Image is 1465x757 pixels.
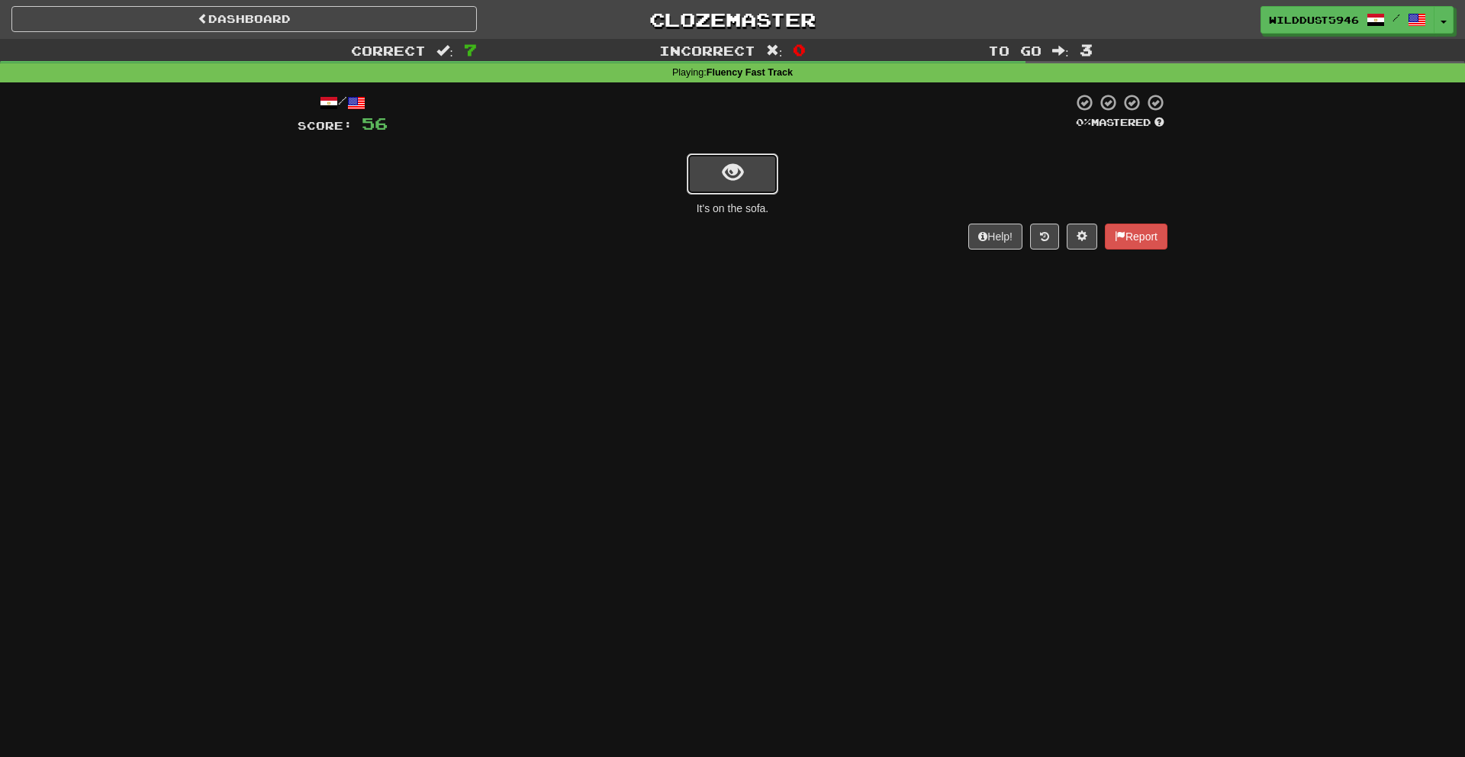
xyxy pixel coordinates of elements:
[500,6,965,33] a: Clozemaster
[1105,224,1167,250] button: Report
[766,44,783,57] span: :
[1076,116,1091,128] span: 0 %
[1080,40,1093,59] span: 3
[298,93,388,112] div: /
[1030,224,1059,250] button: Round history (alt+y)
[687,153,778,195] button: show sentence
[351,43,426,58] span: Correct
[707,67,793,78] strong: Fluency Fast Track
[298,119,353,132] span: Score:
[436,44,453,57] span: :
[362,114,388,133] span: 56
[988,43,1042,58] span: To go
[793,40,806,59] span: 0
[1052,44,1069,57] span: :
[464,40,477,59] span: 7
[298,201,1167,216] div: It's on the sofa.
[968,224,1022,250] button: Help!
[1073,116,1167,130] div: Mastered
[1393,12,1400,23] span: /
[659,43,755,58] span: Incorrect
[11,6,477,32] a: Dashboard
[1269,13,1359,27] span: WildDust5946
[1261,6,1434,34] a: WildDust5946 /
